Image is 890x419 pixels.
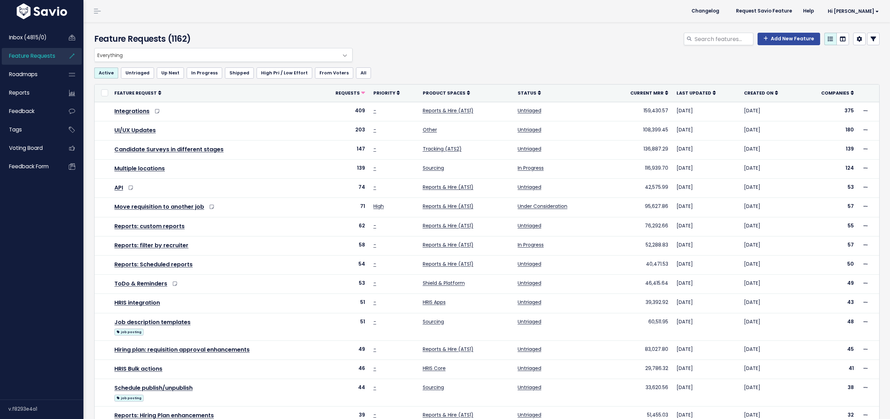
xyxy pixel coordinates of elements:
a: Move requisition to another job [114,203,204,211]
td: 116,939.70 [607,160,672,179]
td: 29,786.32 [607,360,672,379]
span: Current MRR [630,90,664,96]
td: 52,288.83 [607,236,672,255]
td: 139 [800,140,858,159]
a: Reports & Hire (ATS1) [423,411,474,418]
td: [DATE] [672,140,740,159]
a: - [373,184,376,191]
a: All [356,67,371,79]
a: Untriaged [518,346,541,353]
a: - [373,365,376,372]
td: 159,430.57 [607,102,672,121]
a: - [373,145,376,152]
td: 76,292.66 [607,217,672,236]
td: [DATE] [672,313,740,340]
a: Untriaged [518,280,541,287]
a: Untriaged [518,222,541,229]
a: Untriaged [518,318,541,325]
a: From Voters [315,67,353,79]
td: [DATE] [672,256,740,275]
td: [DATE] [672,236,740,255]
td: 124 [800,160,858,179]
td: [DATE] [672,294,740,313]
a: Untriaged [518,145,541,152]
span: job posting [114,329,144,336]
td: 38 [800,379,858,406]
td: 40,471.53 [607,256,672,275]
a: Reports & Hire (ATS1) [423,222,474,229]
td: [DATE] [740,198,800,217]
td: 53 [800,179,858,198]
td: [DATE] [740,121,800,140]
span: Priority [373,90,395,96]
span: Everything [95,48,338,62]
td: [DATE] [740,340,800,360]
td: 53 [316,275,369,294]
span: Companies [821,90,849,96]
td: [DATE] [740,179,800,198]
a: Shipped [225,67,254,79]
span: Product Spaces [423,90,466,96]
td: 57 [800,236,858,255]
a: Reports & Hire (ATS1) [423,260,474,267]
td: [DATE] [672,340,740,360]
td: 46 [316,360,369,379]
a: Untriaged [518,365,541,372]
td: 62 [316,217,369,236]
td: [DATE] [740,217,800,236]
input: Search features... [694,33,753,45]
a: ToDo & Reminders [114,280,167,288]
td: 147 [316,140,369,159]
a: Other [423,126,437,133]
a: Reports: Scheduled reports [114,260,193,268]
td: [DATE] [672,379,740,406]
a: Shield & Platform [423,280,465,287]
td: 95,627.86 [607,198,672,217]
td: 139 [316,160,369,179]
td: 46,415.64 [607,275,672,294]
td: 39,392.92 [607,294,672,313]
a: Current MRR [630,89,668,96]
span: Last Updated [677,90,711,96]
a: Feedback form [2,159,58,175]
span: Changelog [691,9,719,14]
a: Sourcing [423,384,444,391]
td: 51 [316,294,369,313]
a: Under Consideration [518,203,567,210]
a: Priority [373,89,400,96]
a: Reports & Hire (ATS1) [423,107,474,114]
a: Help [798,6,819,16]
td: 71 [316,198,369,217]
a: Untriaged [121,67,154,79]
a: Untriaged [518,126,541,133]
td: 60,511.95 [607,313,672,340]
a: Untriaged [518,107,541,114]
a: - [373,241,376,248]
a: Reports: custom reports [114,222,185,230]
a: Product Spaces [423,89,470,96]
a: - [373,384,376,391]
a: Sourcing [423,164,444,171]
a: In Progress [518,241,544,248]
td: [DATE] [740,313,800,340]
a: job posting [114,393,144,402]
a: Reports & Hire (ATS1) [423,241,474,248]
td: 49 [316,340,369,360]
a: Integrations [114,107,149,115]
a: Feature Requests [2,48,58,64]
td: 45 [800,340,858,360]
a: Add New Feature [758,33,820,45]
a: In Progress [518,164,544,171]
td: [DATE] [672,217,740,236]
span: Inbox (4815/0) [9,34,47,41]
a: High Pri / Low Effort [257,67,312,79]
a: Status [518,89,541,96]
td: 43 [800,294,858,313]
a: - [373,411,376,418]
td: [DATE] [740,236,800,255]
td: [DATE] [672,121,740,140]
a: Tags [2,122,58,138]
span: Everything [94,48,353,62]
td: 83,027.80 [607,340,672,360]
span: Feature Requests [9,52,55,59]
